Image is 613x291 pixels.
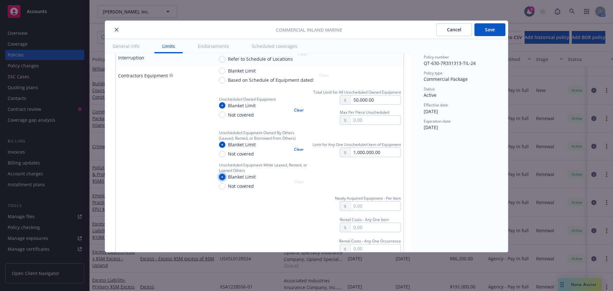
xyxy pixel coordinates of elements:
[190,39,237,53] button: Endorsements
[474,23,505,36] button: Save
[340,110,389,115] span: Max Per Piece Unscheduled
[424,102,448,108] span: Effective date
[228,56,293,62] span: Refer to Schedule of Locations
[219,183,225,189] input: Not covered
[228,67,256,74] span: Blanket Limit
[219,130,307,141] span: Unscheduled Equipment Owned By Others (Leased, Rented, or Borrowed from Others)
[351,223,401,232] input: 0.00
[313,89,401,95] span: Total Limit for All Unscheduled Owned Equipment
[219,162,307,173] span: Unscheduled Equipment While Leased, Rented, or Loaned Others
[113,26,120,34] button: close
[340,217,389,222] span: Rental Costs - Any One Item
[155,39,183,53] button: Limits
[118,72,168,79] div: Contractors Equipment
[228,77,314,83] span: Based on Schedule of Equipment dated:
[351,116,401,125] input: 0.00
[351,244,401,253] input: 0.00
[118,48,209,61] div: Revenue Protection - Business Interruption
[228,183,254,189] span: Not covered
[219,174,225,180] input: Blanket Limit
[290,145,307,154] button: Clear
[339,238,401,244] span: Rental Costs - Any One Occurrence
[219,68,225,74] input: Blanket Limit
[351,148,401,157] input: 0.00
[424,108,438,114] span: [DATE]
[219,102,225,109] input: Blanket Limit
[228,102,256,109] span: Blanket Limit
[228,111,254,118] span: Not covered
[424,86,435,92] span: Status
[424,119,450,124] span: Expiration date
[436,23,472,36] button: Cancel
[219,96,276,102] span: Unscheduled Owned Equipment
[228,173,256,180] span: Blanket Limit
[351,96,401,104] input: 0.00
[424,70,443,76] span: Policy type
[276,27,342,33] span: Commercial Inland Marine
[424,92,436,98] span: Active
[219,77,225,83] input: Based on Schedule of Equipment dated:
[219,56,225,62] input: Refer to Schedule of Locations
[290,106,307,115] button: Clear
[424,124,438,130] span: [DATE]
[219,111,225,118] input: Not covered
[219,151,225,157] input: Not covered
[351,202,401,211] input: 0.00
[105,39,147,53] button: General info
[219,142,225,148] input: Blanket Limit
[244,39,305,53] button: Scheduled coverages
[335,195,401,201] span: Newly Acquired Equipment - Per Item
[313,142,401,147] span: Limit for Any One Unscheduled Item of Equipment
[424,54,449,60] span: Policy number
[424,60,476,66] span: QT-630-7R331313-TIL-24
[424,76,468,82] span: Commercial Package
[228,141,256,148] span: Blanket Limit
[228,150,254,157] span: Not covered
